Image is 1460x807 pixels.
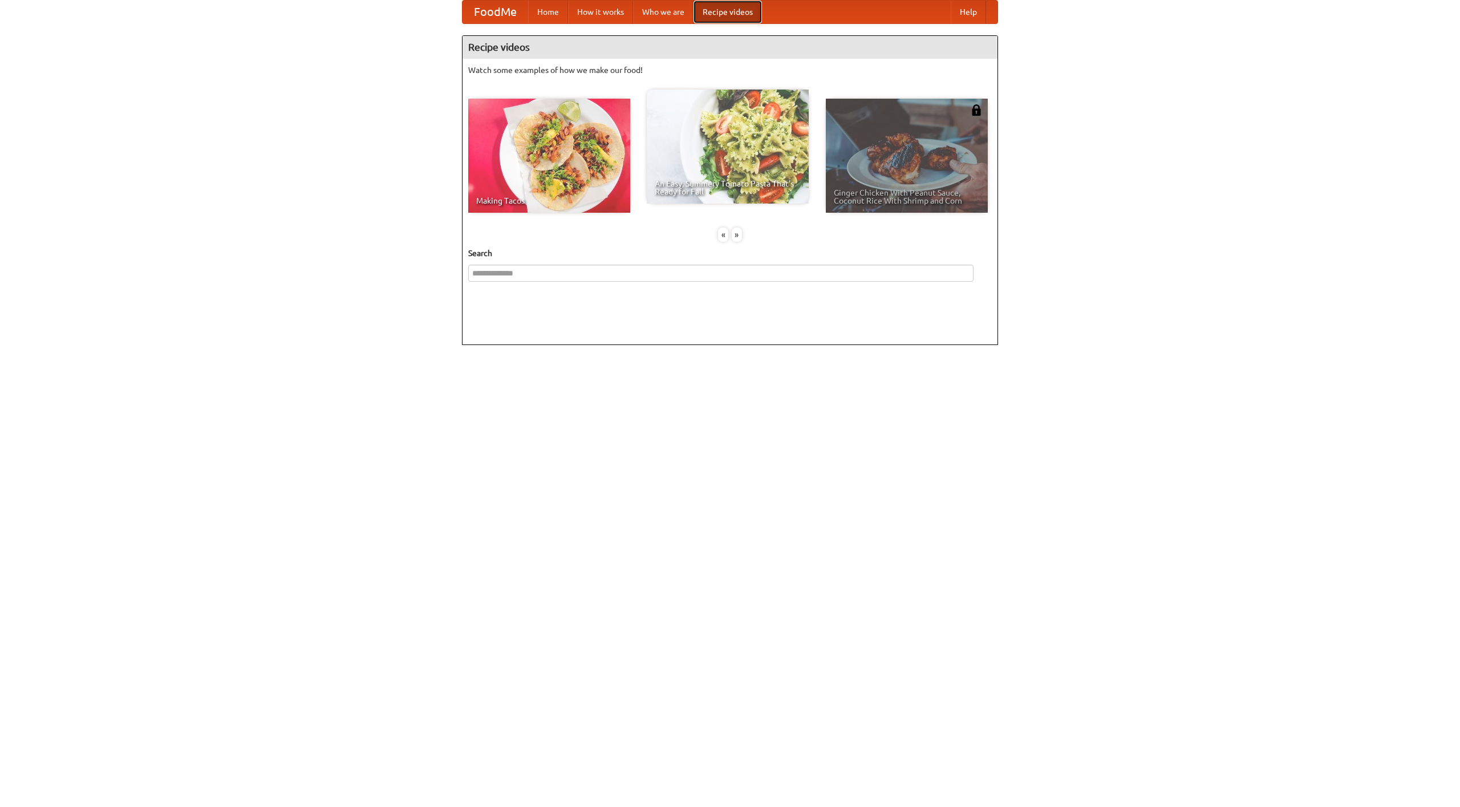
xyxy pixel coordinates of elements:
p: Watch some examples of how we make our food! [468,64,992,76]
a: Help [951,1,986,23]
a: Home [528,1,568,23]
span: An Easy, Summery Tomato Pasta That's Ready for Fall [655,180,801,196]
a: Who we are [633,1,693,23]
span: Making Tacos [476,197,622,205]
a: Recipe videos [693,1,762,23]
img: 483408.png [971,104,982,116]
h4: Recipe videos [463,36,997,59]
div: « [718,228,728,242]
a: FoodMe [463,1,528,23]
a: An Easy, Summery Tomato Pasta That's Ready for Fall [647,90,809,204]
a: Making Tacos [468,99,630,213]
a: How it works [568,1,633,23]
div: » [732,228,742,242]
h5: Search [468,248,992,259]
